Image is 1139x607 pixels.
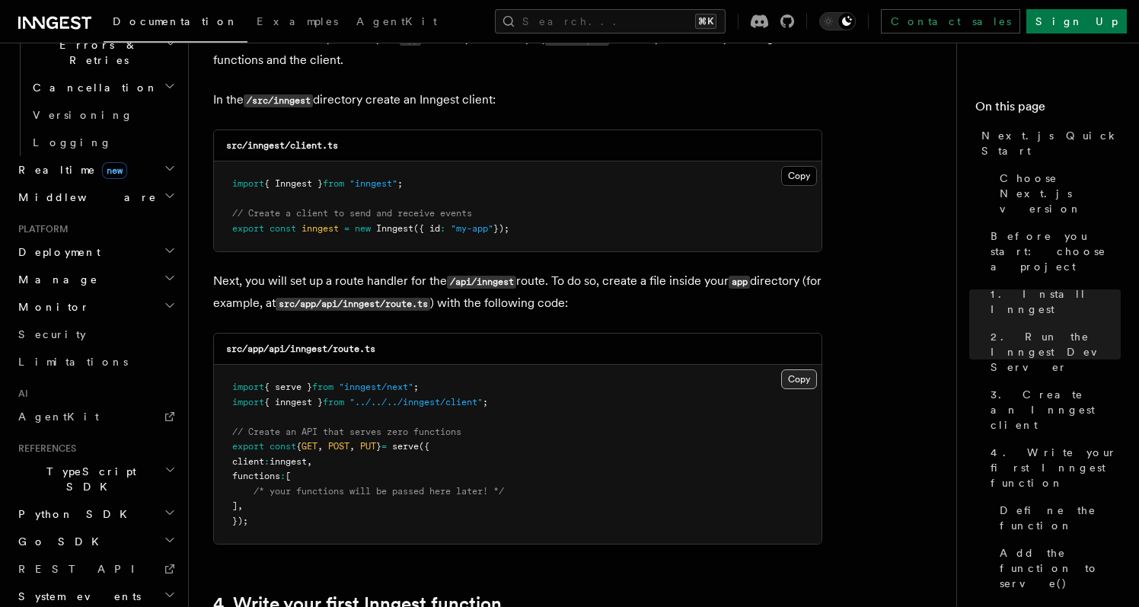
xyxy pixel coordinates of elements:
[984,323,1121,381] a: 2. Run the Inngest Dev Server
[270,223,296,234] span: const
[12,589,141,604] span: System events
[104,5,247,43] a: Documentation
[18,563,148,575] span: REST API
[781,369,817,389] button: Copy
[994,497,1121,539] a: Define the function
[301,223,339,234] span: inngest
[27,129,179,156] a: Logging
[984,381,1121,439] a: 3. Create an Inngest client
[312,382,333,392] span: from
[27,74,179,101] button: Cancellation
[397,178,403,189] span: ;
[213,27,822,71] p: Make a new directory next to your directory (for example, ) where you'll define your Inngest func...
[12,299,90,315] span: Monitor
[238,500,243,511] span: ,
[12,223,69,235] span: Platform
[264,382,312,392] span: { serve }
[27,80,158,95] span: Cancellation
[12,500,179,528] button: Python SDK
[12,293,179,321] button: Monitor
[695,14,716,29] kbd: ⌘K
[991,286,1121,317] span: 1. Install Inngest
[483,397,488,407] span: ;
[447,276,516,289] code: /api/inngest
[12,506,136,522] span: Python SDK
[376,223,413,234] span: Inngest
[381,441,387,452] span: =
[975,122,1121,165] a: Next.js Quick Start
[33,109,133,121] span: Versioning
[392,441,419,452] span: serve
[264,178,323,189] span: { Inngest }
[349,178,397,189] span: "inngest"
[276,298,430,311] code: src/app/api/inngest/route.ts
[991,329,1121,375] span: 2. Run the Inngest Dev Server
[232,382,264,392] span: import
[102,162,127,179] span: new
[419,441,429,452] span: ({
[493,223,509,234] span: });
[254,486,504,497] span: /* your functions will be passed here later! */
[264,456,270,467] span: :
[495,9,726,34] button: Search...⌘K
[232,426,461,437] span: // Create an API that serves zero functions
[1000,171,1121,216] span: Choose Next.js version
[280,471,286,481] span: :
[323,397,344,407] span: from
[12,348,179,375] a: Limitations
[12,244,100,260] span: Deployment
[270,441,296,452] span: const
[12,190,157,205] span: Middleware
[264,397,323,407] span: { inngest }
[994,165,1121,222] a: Choose Next.js version
[991,387,1121,433] span: 3. Create an Inngest client
[328,441,349,452] span: POST
[27,37,165,68] span: Errors & Retries
[27,101,179,129] a: Versioning
[12,403,179,430] a: AgentKit
[213,270,822,315] p: Next, you will set up a route handler for the route. To do so, create a file inside your director...
[244,94,313,107] code: /src/inngest
[1000,503,1121,533] span: Define the function
[270,456,307,467] span: inngest
[12,528,179,555] button: Go SDK
[18,328,86,340] span: Security
[413,223,440,234] span: ({ id
[819,12,856,30] button: Toggle dark mode
[349,441,355,452] span: ,
[232,500,238,511] span: ]
[232,397,264,407] span: import
[226,343,375,354] code: src/app/api/inngest/route.ts
[347,5,446,41] a: AgentKit
[413,382,419,392] span: ;
[440,223,445,234] span: :
[349,397,483,407] span: "../../../inngest/client"
[360,441,376,452] span: PUT
[286,471,291,481] span: [
[232,223,264,234] span: export
[994,539,1121,597] a: Add the function to serve()
[232,516,248,526] span: });
[1026,9,1127,34] a: Sign Up
[232,471,280,481] span: functions
[232,178,264,189] span: import
[12,272,98,287] span: Manage
[355,223,371,234] span: new
[781,166,817,186] button: Copy
[981,128,1121,158] span: Next.js Quick Start
[257,15,338,27] span: Examples
[1000,545,1121,591] span: Add the function to serve()
[984,439,1121,497] a: 4. Write your first Inngest function
[18,356,128,368] span: Limitations
[247,5,347,41] a: Examples
[317,441,323,452] span: ,
[376,441,381,452] span: }
[12,388,28,400] span: AI
[12,184,179,211] button: Middleware
[27,31,179,74] button: Errors & Retries
[307,456,312,467] span: ,
[12,162,127,177] span: Realtime
[226,140,338,151] code: src/inngest/client.ts
[232,456,264,467] span: client
[113,15,238,27] span: Documentation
